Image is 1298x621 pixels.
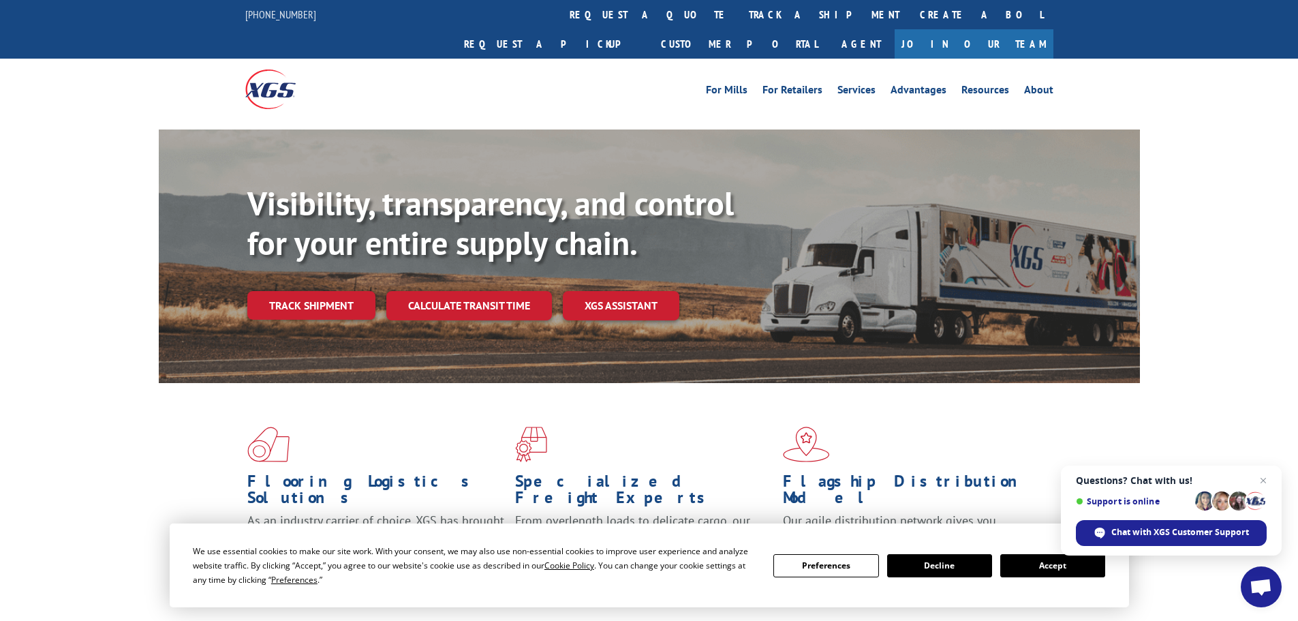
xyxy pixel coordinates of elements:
div: Chat with XGS Customer Support [1076,520,1267,546]
h1: Flooring Logistics Solutions [247,473,505,513]
a: Advantages [891,85,946,100]
h1: Flagship Distribution Model [783,473,1040,513]
div: Open chat [1241,566,1282,607]
img: xgs-icon-focused-on-flooring-red [515,427,547,462]
button: Accept [1000,554,1105,577]
span: As an industry carrier of choice, XGS has brought innovation and dedication to flooring logistics... [247,513,504,561]
a: Request a pickup [454,29,651,59]
a: Resources [961,85,1009,100]
span: Close chat [1255,472,1271,489]
h1: Specialized Freight Experts [515,473,773,513]
span: Chat with XGS Customer Support [1111,526,1249,539]
a: [PHONE_NUMBER] [245,7,316,21]
a: For Retailers [762,85,822,100]
a: Services [837,85,876,100]
button: Decline [887,554,992,577]
span: Our agile distribution network gives you nationwide inventory management on demand. [783,513,1034,545]
p: From overlength loads to delicate cargo, our experienced staff knows the best way to move your fr... [515,513,773,573]
a: About [1024,85,1053,100]
button: Preferences [773,554,878,577]
a: Track shipment [247,291,375,320]
span: Support is online [1076,496,1190,506]
span: Questions? Chat with us! [1076,475,1267,486]
a: Calculate transit time [386,291,552,320]
span: Preferences [271,574,318,586]
div: We use essential cookies to make our site work. With your consent, we may also use non-essential ... [193,544,757,587]
img: xgs-icon-total-supply-chain-intelligence-red [247,427,290,462]
div: Cookie Consent Prompt [170,524,1129,607]
b: Visibility, transparency, and control for your entire supply chain. [247,182,734,264]
a: XGS ASSISTANT [563,291,679,320]
a: Join Our Team [895,29,1053,59]
span: Cookie Policy [544,560,594,571]
a: For Mills [706,85,747,100]
a: Agent [828,29,895,59]
a: Customer Portal [651,29,828,59]
img: xgs-icon-flagship-distribution-model-red [783,427,830,462]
